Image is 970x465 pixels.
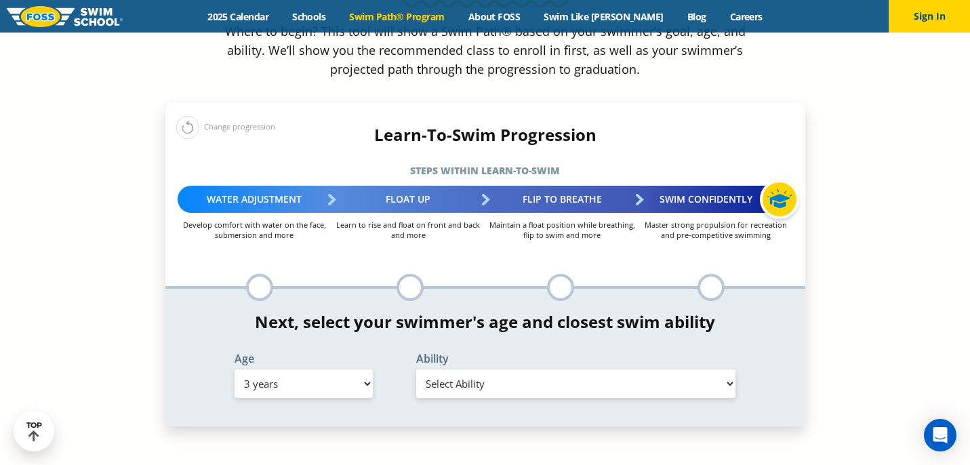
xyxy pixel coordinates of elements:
[176,115,275,139] div: Change progression
[485,186,639,213] div: Flip to Breathe
[924,419,956,451] div: Open Intercom Messenger
[7,6,123,27] img: FOSS Swim School Logo
[331,186,485,213] div: Float Up
[331,220,485,240] p: Learn to rise and float on front and back and more
[165,312,805,331] h4: Next, select your swimmer's age and closest swim ability
[675,10,718,23] a: Blog
[485,220,639,240] p: Maintain a float position while breathing, flip to swim and more
[220,22,751,79] p: Where to begin? This tool will show a Swim Path® based on your swimmer’s goal, age, and ability. ...
[165,125,805,144] h4: Learn-To-Swim Progression
[639,220,793,240] p: Master strong propulsion for recreation and pre-competitive swimming
[178,220,331,240] p: Develop comfort with water on the face, submersion and more
[281,10,338,23] a: Schools
[235,353,373,364] label: Age
[718,10,774,23] a: Careers
[178,186,331,213] div: Water Adjustment
[456,10,532,23] a: About FOSS
[165,161,805,180] h5: Steps within Learn-to-Swim
[196,10,281,23] a: 2025 Calendar
[639,186,793,213] div: Swim Confidently
[338,10,456,23] a: Swim Path® Program
[416,353,736,364] label: Ability
[26,421,42,442] div: TOP
[532,10,676,23] a: Swim Like [PERSON_NAME]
